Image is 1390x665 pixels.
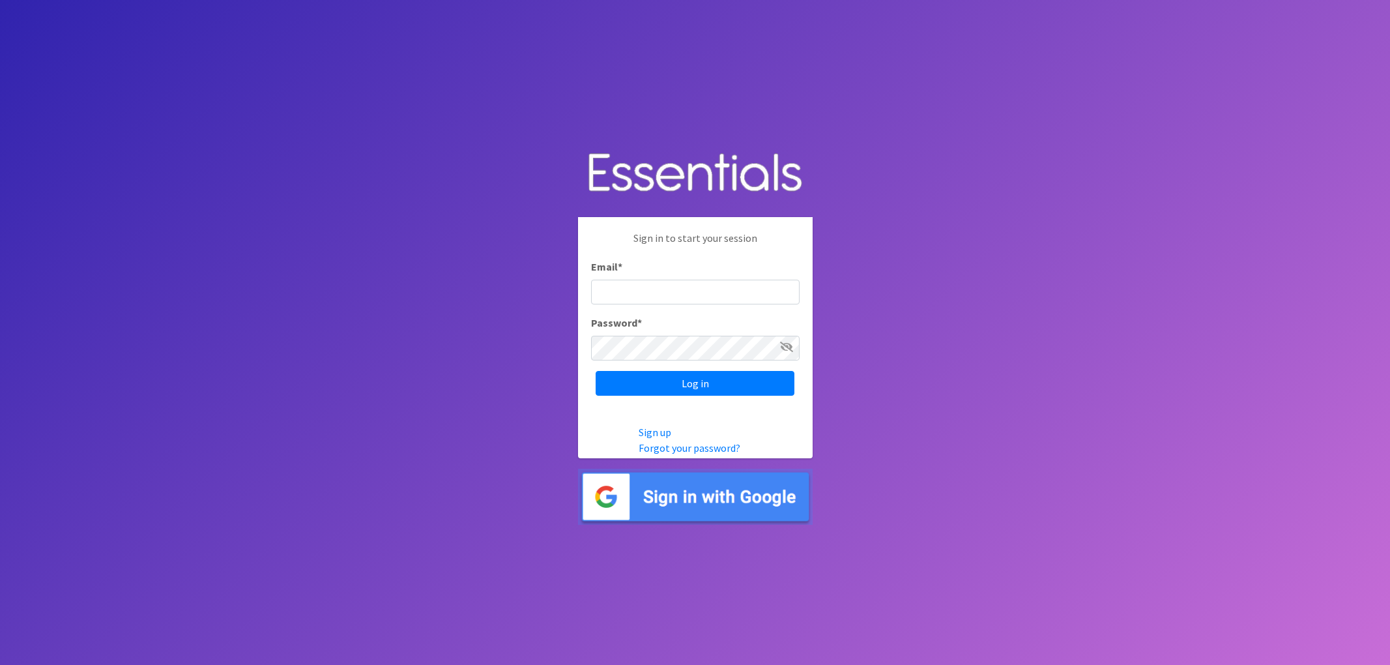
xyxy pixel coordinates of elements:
img: Human Essentials [578,140,813,207]
img: Sign in with Google [578,469,813,525]
input: Log in [596,371,794,396]
a: Sign up [639,426,671,439]
a: Forgot your password? [639,441,740,454]
abbr: required [618,260,622,273]
label: Email [591,259,622,274]
abbr: required [637,316,642,329]
label: Password [591,315,642,331]
p: Sign in to start your session [591,230,800,259]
